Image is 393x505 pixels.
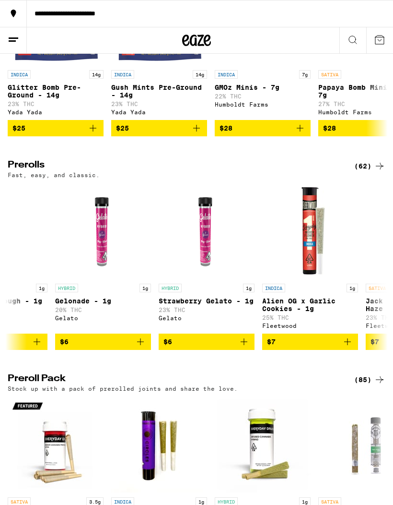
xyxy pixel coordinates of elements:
p: 22% THC [215,93,311,99]
img: Fleetwood - Alien OG x Garlic Cookies - 1g [262,183,358,279]
div: Humboldt Farms [215,101,311,108]
div: Gelato [55,315,151,321]
button: Add to bag [262,334,358,350]
p: INDICA [215,70,238,79]
button: Add to bag [159,334,254,350]
span: Hi. Need any help? [6,7,69,14]
p: INDICA [8,70,31,79]
img: Everyday - Super Lemon Haze 5-Pack - 3.5g [8,397,104,493]
p: Gelonade - 1g [55,297,151,305]
span: $28 [323,124,336,132]
p: GMOz Minis - 7g [215,84,311,91]
p: Strawberry Gelato - 1g [159,297,254,305]
div: Fleetwood [262,323,358,329]
h2: Prerolls [8,160,338,172]
div: Gelato [159,315,254,321]
button: Add to bag [8,120,104,136]
span: $6 [60,338,69,346]
button: Add to bag [55,334,151,350]
p: 1g [36,284,47,292]
p: 20% THC [55,307,151,313]
p: SATIVA [366,284,389,292]
p: HYBRID [55,284,78,292]
p: SATIVA [318,70,341,79]
div: Yada Yada [8,109,104,115]
img: Gelato - Strawberry Gelato - 1g [159,183,254,279]
img: Everyday - 24k Gold Punch Infused 2-Pack - 1g [215,397,311,493]
a: Open page for Gelonade - 1g from Gelato [55,183,151,334]
div: Yada Yada [111,109,207,115]
a: (85) [354,374,385,385]
p: 1g [243,284,254,292]
p: 23% THC [8,101,104,107]
img: Circles Eclipse - Dolato Diamond Infused 2-Pack - 1g [111,397,207,493]
span: $7 [267,338,276,346]
img: Gelato - Gelonade - 1g [55,183,151,279]
p: Glitter Bomb Pre-Ground - 14g [8,84,104,99]
p: Gush Mints Pre-Ground - 14g [111,84,207,99]
a: (62) [354,160,385,172]
p: 14g [89,70,104,79]
p: 1g [347,284,358,292]
span: $7 [370,338,379,346]
span: $6 [163,338,172,346]
p: HYBRID [159,284,182,292]
h2: Preroll Pack [8,374,338,385]
a: Open page for Strawberry Gelato - 1g from Gelato [159,183,254,334]
span: $25 [12,124,25,132]
p: 1g [139,284,151,292]
p: 14g [193,70,207,79]
p: 7g [299,70,311,79]
p: Stock up with a pack of prerolled joints and share the love. [8,385,238,392]
p: Fast, easy, and classic. [8,172,100,178]
span: $25 [116,124,129,132]
p: INDICA [262,284,285,292]
p: Alien OG x Garlic Cookies - 1g [262,297,358,313]
p: 23% THC [159,307,254,313]
button: Add to bag [215,120,311,136]
p: 23% THC [111,101,207,107]
a: Open page for Alien OG x Garlic Cookies - 1g from Fleetwood [262,183,358,334]
p: 25% THC [262,314,358,321]
p: INDICA [111,70,134,79]
button: Add to bag [111,120,207,136]
span: $28 [220,124,232,132]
